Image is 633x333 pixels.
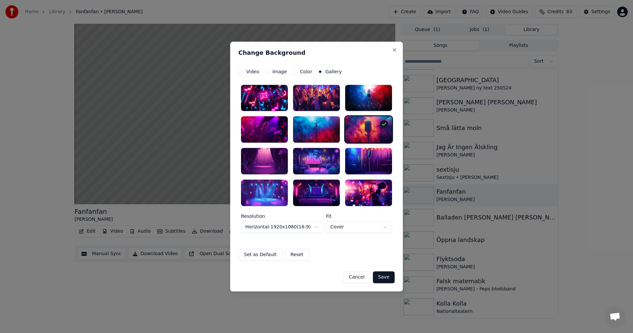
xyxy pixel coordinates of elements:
button: Cancel [343,271,370,283]
button: Set as Default [238,249,282,261]
button: Reset [285,249,309,261]
label: Video [246,69,259,74]
button: Save [373,271,395,283]
label: Gallery [325,69,342,74]
label: Color [300,69,312,74]
label: Resolution [241,214,323,218]
label: Image [272,69,287,74]
label: Fit [326,214,392,218]
h2: Change Background [238,50,395,56]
